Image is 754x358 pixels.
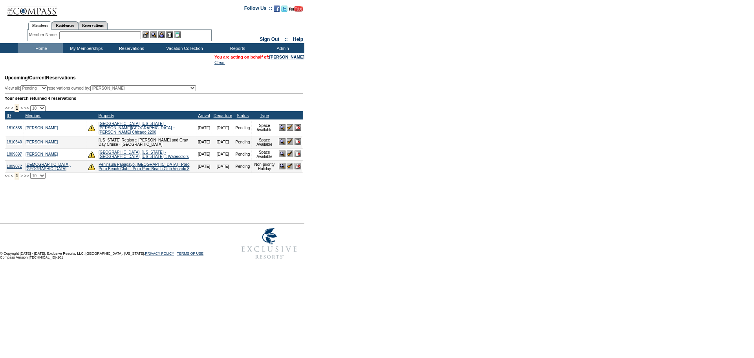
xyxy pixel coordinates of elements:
[295,151,301,157] img: Cancel Reservation
[214,43,259,53] td: Reports
[78,21,108,29] a: Reservations
[196,148,212,160] td: [DATE]
[244,5,272,14] td: Follow Us ::
[5,85,199,91] div: View all: reservations owned by:
[26,140,58,144] a: [PERSON_NAME]
[143,31,149,38] img: b_edit.gif
[99,113,114,118] a: Property
[7,126,22,130] a: 1810335
[18,43,63,53] td: Home
[279,151,285,157] img: View Reservation
[153,43,214,53] td: Vacation Collection
[196,119,212,136] td: [DATE]
[7,152,22,156] a: 1809897
[279,163,285,169] img: View Reservation
[97,136,196,148] td: [US_STATE] Region :: [PERSON_NAME] and Gray Day Cruise - [GEOGRAPHIC_DATA]
[20,106,23,110] span: >
[99,121,175,134] a: [GEOGRAPHIC_DATA], [US_STATE] - [PERSON_NAME][GEOGRAPHIC_DATA] :: [PERSON_NAME] Chicago 2200
[11,106,13,110] span: <
[88,163,95,170] img: There are insufficient days and/or tokens to cover this reservation
[260,113,269,118] a: Type
[52,21,78,29] a: Residences
[150,31,157,38] img: View
[281,8,287,13] a: Follow us on Twitter
[15,172,20,180] span: 1
[15,104,20,112] span: 1
[5,96,303,101] div: Your search returned 4 reservations
[234,136,252,148] td: Pending
[214,60,225,65] a: Clear
[287,138,293,145] img: Confirm Reservation
[5,106,9,110] span: <<
[88,124,95,131] img: There are insufficient days and/or tokens to cover this reservation
[7,113,11,118] a: ID
[24,173,29,178] span: >>
[287,163,293,169] img: Confirm Reservation
[63,43,108,53] td: My Memberships
[24,106,29,110] span: >>
[20,173,23,178] span: >
[234,119,252,136] td: Pending
[88,151,95,158] img: There are insufficient days and/or tokens to cover this reservation
[145,252,174,255] a: PRIVACY POLICY
[259,43,304,53] td: Admin
[289,8,303,13] a: Subscribe to our YouTube Channel
[196,136,212,148] td: [DATE]
[234,148,252,160] td: Pending
[274,8,280,13] a: Become our fan on Facebook
[252,148,277,160] td: Space Available
[252,160,277,173] td: Non-priority Holiday
[25,113,40,118] a: Member
[196,160,212,173] td: [DATE]
[214,55,304,59] span: You are acting on behalf of:
[285,37,288,42] span: ::
[279,138,285,145] img: View Reservation
[28,21,52,30] a: Members
[269,55,304,59] a: [PERSON_NAME]
[166,31,173,38] img: Reservations
[198,113,210,118] a: Arrival
[234,160,252,173] td: Pending
[99,150,189,159] a: [GEOGRAPHIC_DATA], [US_STATE] - [GEOGRAPHIC_DATA], [US_STATE] :: Watercolors
[158,31,165,38] img: Impersonate
[99,162,189,171] a: Peninsula Papagayo, [GEOGRAPHIC_DATA] - Poro Poro Beach Club :: Poro Poro Beach Club Venado 8
[11,173,13,178] span: <
[177,252,204,255] a: TERMS OF USE
[287,124,293,131] img: Confirm Reservation
[212,160,234,173] td: [DATE]
[26,152,58,156] a: [PERSON_NAME]
[212,119,234,136] td: [DATE]
[289,6,303,12] img: Subscribe to our YouTube Channel
[293,37,303,42] a: Help
[295,138,301,145] img: Cancel Reservation
[234,224,304,263] img: Exclusive Resorts
[7,164,22,169] a: 1809072
[252,119,277,136] td: Space Available
[29,31,59,38] div: Member Name:
[252,136,277,148] td: Space Available
[5,75,76,81] span: Reservations
[5,75,46,81] span: Upcoming/Current
[287,151,293,157] img: Confirm Reservation
[214,113,232,118] a: Departure
[295,124,301,131] img: Cancel Reservation
[274,6,280,12] img: Become our fan on Facebook
[7,140,22,144] a: 1810540
[26,162,71,171] a: [DEMOGRAPHIC_DATA], [GEOGRAPHIC_DATA]
[295,163,301,169] img: Cancel Reservation
[26,126,58,130] a: [PERSON_NAME]
[260,37,279,42] a: Sign Out
[174,31,181,38] img: b_calculator.gif
[108,43,153,53] td: Reservations
[212,148,234,160] td: [DATE]
[281,6,287,12] img: Follow us on Twitter
[5,173,9,178] span: <<
[212,136,234,148] td: [DATE]
[279,124,285,131] img: View Reservation
[237,113,249,118] a: Status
